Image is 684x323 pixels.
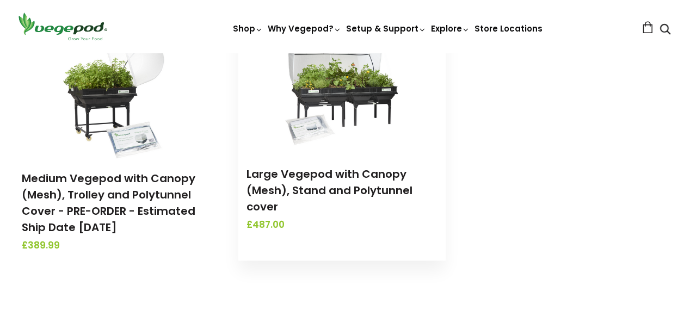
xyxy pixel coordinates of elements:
a: Explore [431,23,470,34]
a: Why Vegepod? [268,23,342,34]
a: Setup & Support [346,23,427,34]
span: £389.99 [22,239,213,253]
a: Medium Vegepod with Canopy (Mesh), Trolley and Polytunnel Cover - PRE-ORDER - Estimated Ship Date... [22,171,195,235]
a: Store Locations [475,23,543,34]
img: Medium Vegepod with Canopy (Mesh), Trolley and Polytunnel Cover - PRE-ORDER - Estimated Ship Date... [60,22,175,158]
a: Shop [233,23,263,34]
a: Large Vegepod with Canopy (Mesh), Stand and Polytunnel cover [247,166,412,214]
span: £487.00 [247,218,437,232]
a: Search [660,24,670,36]
img: Large Vegepod with Canopy (Mesh), Stand and Polytunnel cover [285,18,399,154]
img: Vegepod [14,11,112,42]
